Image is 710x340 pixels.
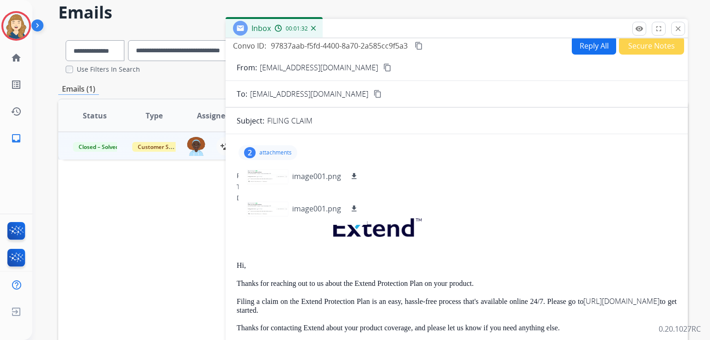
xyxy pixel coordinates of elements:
mat-icon: home [11,52,22,63]
p: Thanks for contacting Extend about your product coverage, and please let us know if you need anyt... [237,324,677,332]
p: From: [237,62,257,73]
mat-icon: remove_red_eye [635,25,643,33]
p: image001.png [292,171,341,182]
span: Type [146,110,163,121]
mat-icon: fullscreen [655,25,663,33]
mat-icon: download [350,172,358,180]
mat-icon: content_copy [373,90,382,98]
img: avatar [3,13,29,39]
mat-icon: person_add [220,141,231,152]
p: 0.20.1027RC [659,323,701,334]
span: 00:01:32 [286,25,308,32]
mat-icon: list_alt [11,79,22,90]
p: Hi, [237,261,677,270]
span: Closed – Solved [73,142,124,152]
a: [URL][DOMAIN_NAME] [583,296,660,306]
p: FILING CLAIM [267,115,312,126]
span: Status [83,110,107,121]
p: Emails (1) [58,83,99,95]
span: 97837aab-f5fd-4400-8a70-2a585cc9f5a3 [271,41,408,51]
p: attachments [259,149,292,156]
p: Subject: [237,115,264,126]
mat-icon: history [11,106,22,117]
div: To: [237,182,677,192]
div: 2 [244,147,256,158]
p: image001.png [292,203,341,214]
span: Inbox [251,23,271,33]
label: Use Filters In Search [77,65,140,74]
button: Secure Notes [619,37,684,55]
mat-icon: inbox [11,133,22,144]
p: Filing a claim on the Extend Protection Plan is an easy, hassle-free process that's available onl... [237,297,677,315]
img: agent-avatar [187,137,205,156]
span: [EMAIL_ADDRESS][DOMAIN_NAME] [250,88,368,99]
p: To: [237,88,247,99]
button: Reply All [572,37,616,55]
img: extend.png [322,207,431,244]
mat-icon: close [674,25,682,33]
span: Customer Support [132,142,192,152]
mat-icon: content_copy [383,63,392,72]
p: Thanks for reaching out to us about the Extend Protection Plan on your product. [237,279,677,288]
span: Assignee [197,110,229,121]
p: [EMAIL_ADDRESS][DOMAIN_NAME] [260,62,378,73]
div: Date: [237,193,677,203]
mat-icon: content_copy [415,42,423,50]
div: From: [237,171,677,180]
p: Convo ID: [233,40,266,51]
mat-icon: download [350,204,358,213]
h2: Emails [58,3,688,22]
